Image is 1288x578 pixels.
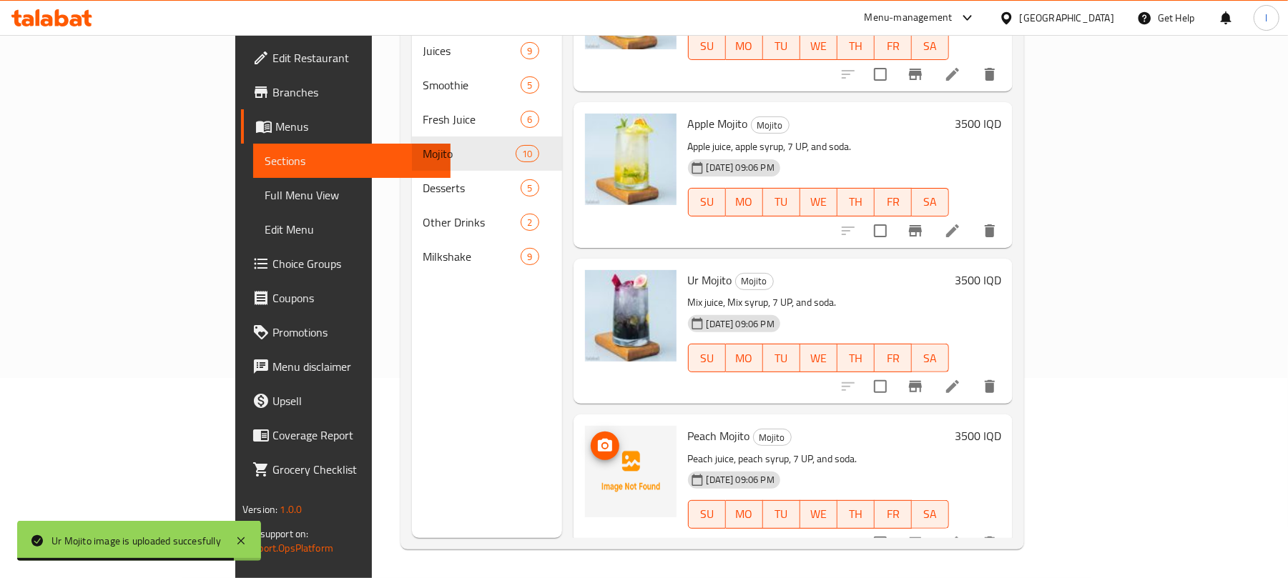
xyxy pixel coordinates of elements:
[701,473,780,487] span: [DATE] 09:06 PM
[726,500,763,529] button: MO
[880,36,906,56] span: FR
[521,113,538,126] span: 6
[688,500,726,529] button: SU
[521,216,538,229] span: 2
[918,504,943,524] span: SA
[880,504,906,524] span: FR
[412,102,562,136] div: Fresh Juice6
[272,49,439,66] span: Edit Restaurant
[521,42,539,59] div: items
[521,111,539,128] div: items
[521,248,539,265] div: items
[800,31,837,60] button: WE
[585,270,677,362] img: Ur Mojito
[898,369,933,404] button: Branch-specific-item
[955,270,1001,290] h6: 3500 IQD
[688,294,949,312] p: Mix juice, Mix syrup, 7 UP, and soda.
[837,344,875,372] button: TH
[875,344,912,372] button: FR
[688,344,726,372] button: SU
[423,42,521,59] span: Juices
[272,255,439,272] span: Choice Groups
[51,533,221,549] div: Ur Mojito image is uploaded succesfully
[806,348,832,369] span: WE
[955,426,1001,446] h6: 3500 IQD
[423,111,521,128] span: Fresh Juice
[898,214,933,248] button: Branch-specific-item
[688,113,748,134] span: Apple Mojito
[843,504,869,524] span: TH
[423,248,521,265] span: Milkshake
[423,179,521,196] span: Desserts
[241,75,451,109] a: Branches
[726,344,763,372] button: MO
[732,504,757,524] span: MO
[944,222,961,239] a: Edit menu item
[688,425,750,447] span: Peach Mojito
[944,66,961,83] a: Edit menu item
[241,418,451,452] a: Coverage Report
[521,76,539,94] div: items
[272,461,439,478] span: Grocery Checklist
[241,109,451,144] a: Menus
[701,161,780,174] span: [DATE] 09:06 PM
[516,147,538,161] span: 10
[272,84,439,101] span: Branches
[591,432,619,460] button: upload picture
[521,79,538,92] span: 5
[754,429,791,446] span: Mojito
[241,246,451,281] a: Choice Groups
[694,348,720,369] span: SU
[412,136,562,171] div: Mojito10
[688,188,726,216] button: SU
[242,539,333,557] a: Support.OpsPlatform
[912,31,949,60] button: SA
[944,378,961,395] a: Edit menu item
[973,526,1007,560] button: delete
[769,191,795,212] span: TU
[763,500,800,529] button: TU
[843,348,869,369] span: TH
[880,191,906,212] span: FR
[875,500,912,529] button: FR
[272,392,439,409] span: Upsell
[521,250,538,264] span: 9
[688,269,732,291] span: Ur Mojito
[521,44,538,58] span: 9
[694,504,720,524] span: SU
[865,9,953,26] div: Menu-management
[944,534,961,552] a: Edit menu item
[1265,10,1267,26] span: l
[973,214,1007,248] button: delete
[875,31,912,60] button: FR
[272,324,439,341] span: Promotions
[837,31,875,60] button: TH
[875,188,912,216] button: FR
[806,504,832,524] span: WE
[732,191,757,212] span: MO
[918,348,943,369] span: SA
[275,118,439,135] span: Menus
[736,273,773,289] span: Mojito
[973,57,1007,91] button: delete
[726,188,763,216] button: MO
[898,57,933,91] button: Branch-specific-item
[423,76,521,94] span: Smoothie
[865,59,895,89] span: Select to update
[918,191,943,212] span: SA
[516,145,539,162] div: items
[701,317,780,331] span: [DATE] 09:06 PM
[423,214,521,231] span: Other Drinks
[806,36,832,56] span: WE
[880,348,906,369] span: FR
[423,145,516,162] div: Mojito
[688,31,726,60] button: SU
[694,191,720,212] span: SU
[521,179,539,196] div: items
[769,348,795,369] span: TU
[918,36,943,56] span: SA
[763,344,800,372] button: TU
